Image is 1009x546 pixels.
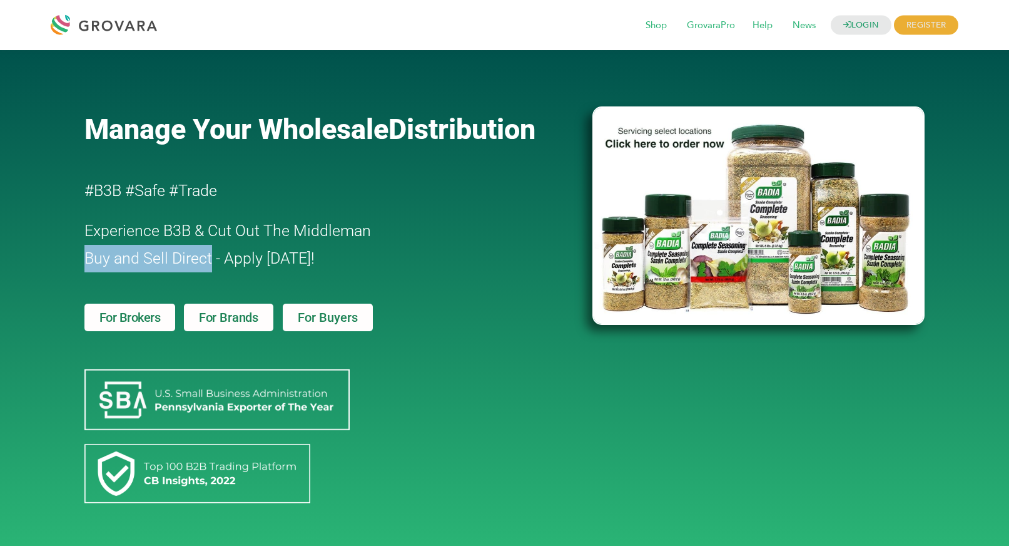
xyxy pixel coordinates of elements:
a: Help [744,19,781,33]
a: GrovaraPro [678,19,744,33]
span: Help [744,14,781,38]
span: REGISTER [894,16,958,35]
a: News [784,19,824,33]
span: Buy and Sell Direct - Apply [DATE]! [84,249,315,267]
span: Experience B3B & Cut Out The Middleman [84,222,371,240]
a: LOGIN [831,16,892,35]
span: For Buyers [298,311,358,324]
a: For Buyers [283,304,373,331]
span: Shop [637,14,676,38]
span: For Brands [199,311,258,324]
a: Manage Your WholesaleDistribution [84,113,572,146]
span: News [784,14,824,38]
span: GrovaraPro [678,14,744,38]
span: Manage Your Wholesale [84,113,388,146]
a: For Brokers [84,304,176,331]
span: For Brokers [99,311,161,324]
a: Shop [637,19,676,33]
span: Distribution [388,113,535,146]
a: For Brands [184,304,273,331]
h2: #B3B #Safe #Trade [84,177,521,205]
